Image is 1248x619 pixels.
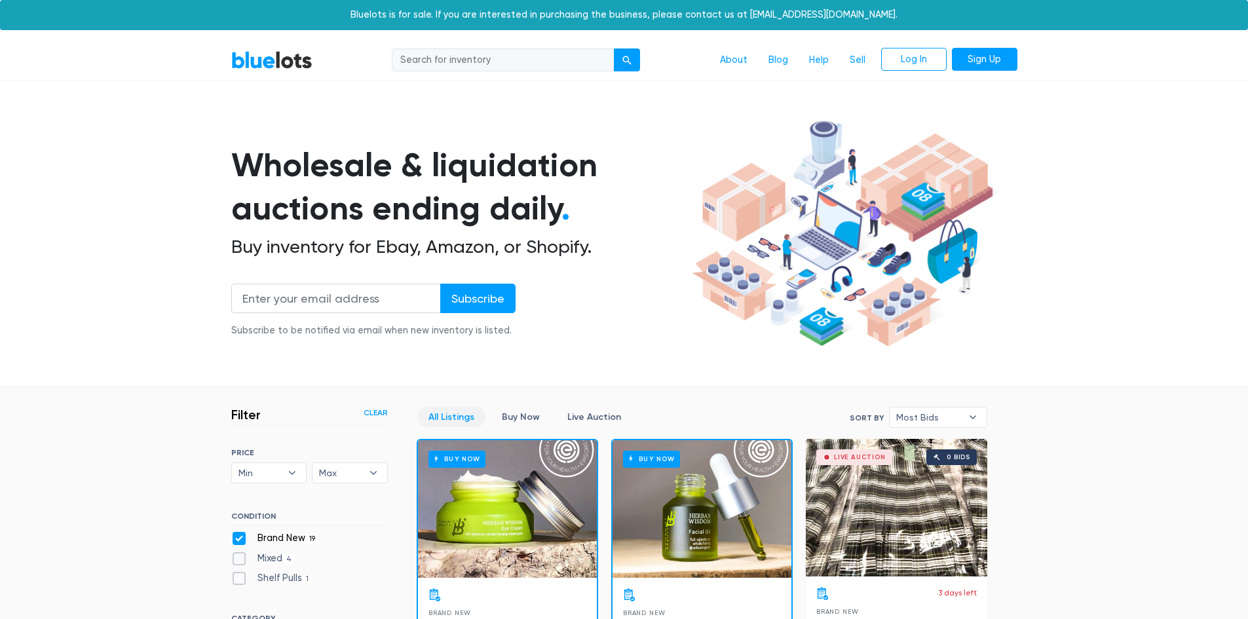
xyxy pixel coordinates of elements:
h1: Wholesale & liquidation auctions ending daily [231,143,687,231]
label: Shelf Pulls [231,571,313,586]
input: Search for inventory [392,48,615,72]
h6: Buy Now [428,451,485,467]
a: Buy Now [491,407,551,427]
label: Sort By [850,412,884,424]
span: Most Bids [896,407,962,427]
a: Sign Up [952,48,1017,71]
a: Log In [881,48,947,71]
label: Mixed [231,552,296,566]
span: Max [319,463,362,483]
a: Blog [758,48,799,73]
div: 0 bids [947,454,970,460]
a: Buy Now [613,440,791,578]
a: About [709,48,758,73]
div: Subscribe to be notified via email when new inventory is listed. [231,324,516,338]
h6: PRICE [231,448,388,457]
div: Live Auction [834,454,886,460]
label: Brand New [231,531,320,546]
h3: Filter [231,407,261,422]
p: 3 days left [938,587,977,599]
span: Min [238,463,282,483]
span: Brand New [623,609,666,616]
b: ▾ [959,407,987,427]
span: 1 [302,574,313,585]
span: 19 [305,534,320,544]
a: Help [799,48,839,73]
input: Subscribe [440,284,516,313]
b: ▾ [278,463,306,483]
a: All Listings [417,407,485,427]
a: Live Auction 0 bids [806,439,987,576]
b: ▾ [360,463,387,483]
span: 4 [282,554,296,565]
a: Clear [364,407,388,419]
a: Buy Now [418,440,597,578]
a: Sell [839,48,876,73]
span: . [561,189,570,228]
h6: CONDITION [231,512,388,526]
h2: Buy inventory for Ebay, Amazon, or Shopify. [231,236,687,258]
a: BlueLots [231,50,312,69]
span: Brand New [428,609,471,616]
span: Brand New [816,608,859,615]
a: Live Auction [556,407,632,427]
img: hero-ee84e7d0318cb26816c560f6b4441b76977f77a177738b4e94f68c95b2b83dbb.png [687,115,998,353]
input: Enter your email address [231,284,441,313]
h6: Buy Now [623,451,680,467]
